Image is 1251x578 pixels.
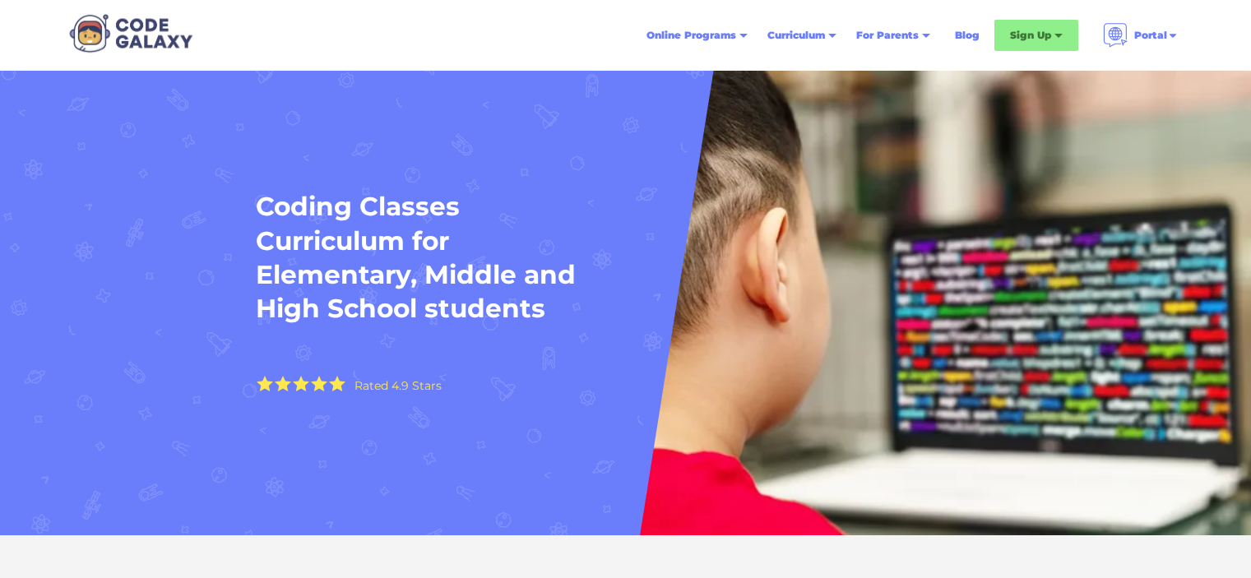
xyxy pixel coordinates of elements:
div: Curriculum [767,27,825,44]
div: Portal [1134,27,1167,44]
div: For Parents [856,27,919,44]
img: Yellow Star - the Code Galaxy [311,376,327,391]
img: Yellow Star - the Code Galaxy [275,376,291,391]
h1: Coding Classes Curriculum for Elementary, Middle and High School students [256,190,585,326]
div: Sign Up [1010,27,1051,44]
a: Blog [945,21,989,50]
img: Yellow Star - the Code Galaxy [329,376,345,391]
div: Online Programs [646,27,736,44]
img: Yellow Star - the Code Galaxy [257,376,273,391]
div: Rated 4.9 Stars [354,380,442,391]
img: Yellow Star - the Code Galaxy [293,376,309,391]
